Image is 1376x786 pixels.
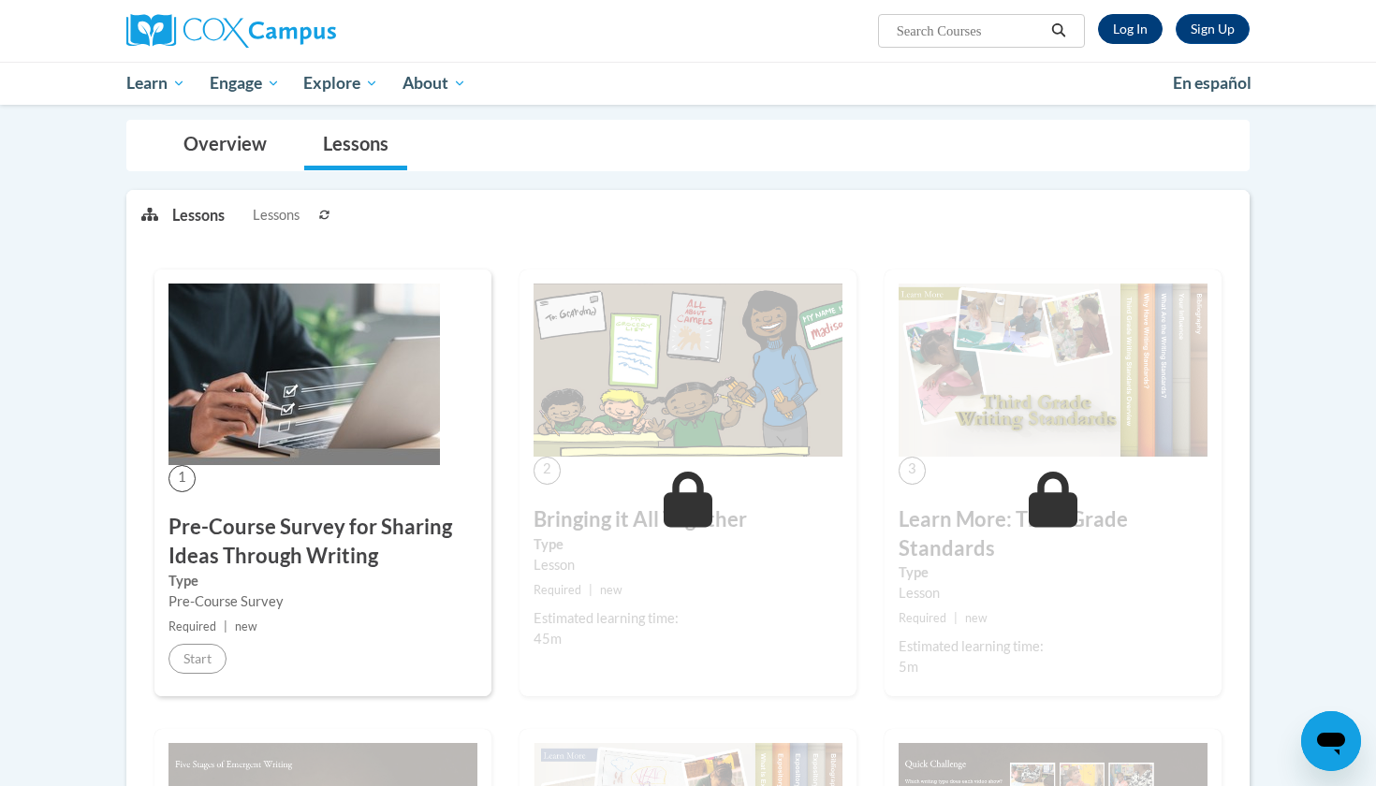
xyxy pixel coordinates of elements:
a: Register [1176,14,1250,44]
a: Lessons [304,121,407,170]
img: Course Image [534,284,842,458]
a: En español [1161,64,1264,103]
img: Cox Campus [126,14,336,48]
div: Main menu [98,62,1278,105]
h3: Pre-Course Survey for Sharing Ideas Through Writing [168,513,477,571]
span: Required [534,583,581,597]
a: Learn [114,62,198,105]
span: Learn [126,72,185,95]
img: Course Image [168,284,440,465]
a: Overview [165,121,285,170]
span: Required [899,611,946,625]
input: Search Courses [895,20,1045,42]
a: About [390,62,478,105]
a: Cox Campus [126,14,482,48]
span: 1 [168,465,196,492]
span: 45m [534,631,562,647]
div: Estimated learning time: [534,608,842,629]
span: | [224,619,227,633]
div: Estimated learning time: [899,636,1208,657]
span: Required [168,619,216,633]
label: Type [168,571,477,591]
span: 2 [534,457,561,484]
span: Explore [303,72,378,95]
a: Engage [198,62,292,105]
span: new [235,619,257,633]
h3: Learn More: Third Grade Standards [899,505,1208,563]
h3: Bringing it All Together [534,505,842,534]
span: | [954,611,958,625]
p: Lessons [172,205,225,226]
span: Engage [210,72,280,95]
span: new [600,583,622,597]
img: Course Image [899,284,1208,458]
span: Lessons [253,205,300,226]
span: 3 [899,457,926,484]
iframe: Button to launch messaging window [1301,711,1361,771]
span: En español [1173,73,1252,93]
a: Log In [1098,14,1163,44]
div: Lesson [899,583,1208,604]
label: Type [534,534,842,555]
span: 5m [899,659,918,675]
a: Explore [291,62,390,105]
span: About [403,72,466,95]
div: Lesson [534,555,842,575]
div: Pre-Course Survey [168,591,477,612]
label: Type [899,562,1208,583]
button: Start [168,644,227,674]
button: Search [1045,20,1073,42]
span: new [965,611,988,625]
span: | [589,583,593,597]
